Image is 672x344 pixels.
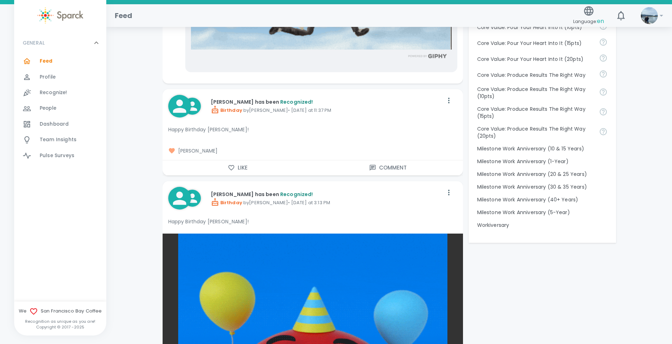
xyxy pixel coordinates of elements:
p: Happy Birthday [PERSON_NAME]! [168,126,457,133]
span: Feed [40,58,53,65]
a: Team Insights [14,132,106,148]
div: GENERAL [14,32,106,53]
span: en [597,17,604,25]
span: Recognize! [40,89,67,96]
svg: Find success working together and doing the right thing [599,88,608,96]
p: GENERAL [23,39,45,46]
div: GENERAL [14,53,106,166]
button: Like [163,160,313,175]
img: Picture of Anna Belle [641,7,658,24]
svg: Come to work to make a difference in your own way [599,38,608,46]
p: Milestone Work Anniversary (30 & 35 Years) [477,183,608,190]
h1: Feed [115,10,132,21]
p: [PERSON_NAME] has been [211,191,443,198]
p: Core Value: Pour Your Heart Into It (15pts) [477,40,593,47]
a: People [14,101,106,116]
p: Core Value: Produce Results The Right Way (20pts) [477,125,593,139]
p: by [PERSON_NAME] • [DATE] at 3:13 PM [211,198,443,206]
span: We San Francisco Bay Coffee [14,307,106,316]
span: Recognized! [280,191,313,198]
p: by [PERSON_NAME] • [DATE] at 11:37 PM [211,105,443,114]
svg: Come to work to make a difference in your own way [599,54,608,62]
svg: Find success working together and doing the right thing [599,127,608,136]
a: Dashboard [14,116,106,132]
p: Milestone Work Anniversary (40+ Years) [477,196,608,203]
span: Language: [573,17,604,26]
a: Pulse Surveys [14,148,106,164]
p: Recognition as unique as you are! [14,319,106,324]
p: Milestone Work Anniversary (1-Year) [477,158,608,165]
span: Birthday [211,199,242,206]
p: Core Value: Produce Results The Right Way (10pts) [477,86,593,100]
img: Sparck logo [37,7,83,24]
span: Birthday [211,107,242,114]
svg: Find success working together and doing the right thing [599,108,608,116]
a: Feed [14,53,106,69]
p: Core Value: Produce Results The Right Way [477,71,593,79]
img: Powered by GIPHY [406,54,449,58]
p: Milestone Work Anniversary (5-Year) [477,209,608,216]
p: Milestone Work Anniversary (10 & 15 Years) [477,145,608,152]
a: Profile [14,69,106,85]
span: [PERSON_NAME] [168,147,457,154]
p: Core Value: Produce Results The Right Way (15pts) [477,105,593,120]
p: Workiversary [477,222,608,229]
span: Team Insights [40,136,77,143]
span: Dashboard [40,121,69,128]
span: Profile [40,74,56,81]
p: Copyright © 2017 - 2025 [14,324,106,330]
button: Comment [313,160,463,175]
a: Recognize! [14,85,106,101]
a: Sparck logo [14,7,106,24]
p: Milestone Work Anniversary (20 & 25 Years) [477,171,608,178]
p: [PERSON_NAME] has been [211,98,443,105]
span: Pulse Surveys [40,152,74,159]
span: People [40,105,56,112]
button: Language:en [570,3,607,28]
span: Recognized! [280,98,313,105]
svg: Find success working together and doing the right thing [599,70,608,78]
p: Happy Birthday [PERSON_NAME]! [168,218,457,225]
p: Core Value: Pour Your Heart Into It (20pts) [477,56,593,63]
